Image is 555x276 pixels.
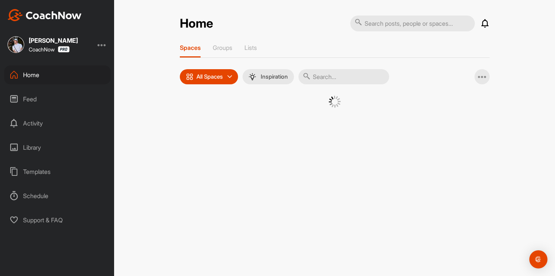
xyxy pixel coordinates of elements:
img: CoachNow [8,9,82,21]
img: G6gVgL6ErOh57ABN0eRmCEwV0I4iEi4d8EwaPGI0tHgoAbU4EAHFLEQAh+QQFCgALACwIAA4AGAASAAAEbHDJSesaOCdk+8xg... [329,96,341,108]
div: Schedule [4,186,111,205]
input: Search... [298,69,389,84]
div: Activity [4,114,111,133]
p: Groups [213,44,232,51]
div: Templates [4,162,111,181]
div: Open Intercom Messenger [529,250,547,268]
img: square_69e7ce49b8ac85affed7bcbb6ba4170a.jpg [8,36,24,53]
div: CoachNow [29,46,70,53]
div: Support & FAQ [4,211,111,229]
img: menuIcon [249,73,256,81]
h2: Home [180,16,213,31]
p: Lists [244,44,257,51]
div: [PERSON_NAME] [29,37,78,43]
input: Search posts, people or spaces... [350,16,475,31]
div: Library [4,138,111,157]
div: Feed [4,90,111,109]
p: Inspiration [261,74,288,80]
img: CoachNow Pro [58,46,70,53]
img: icon [186,73,193,81]
div: Home [4,65,111,84]
p: Spaces [180,44,201,51]
p: All Spaces [196,74,223,80]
